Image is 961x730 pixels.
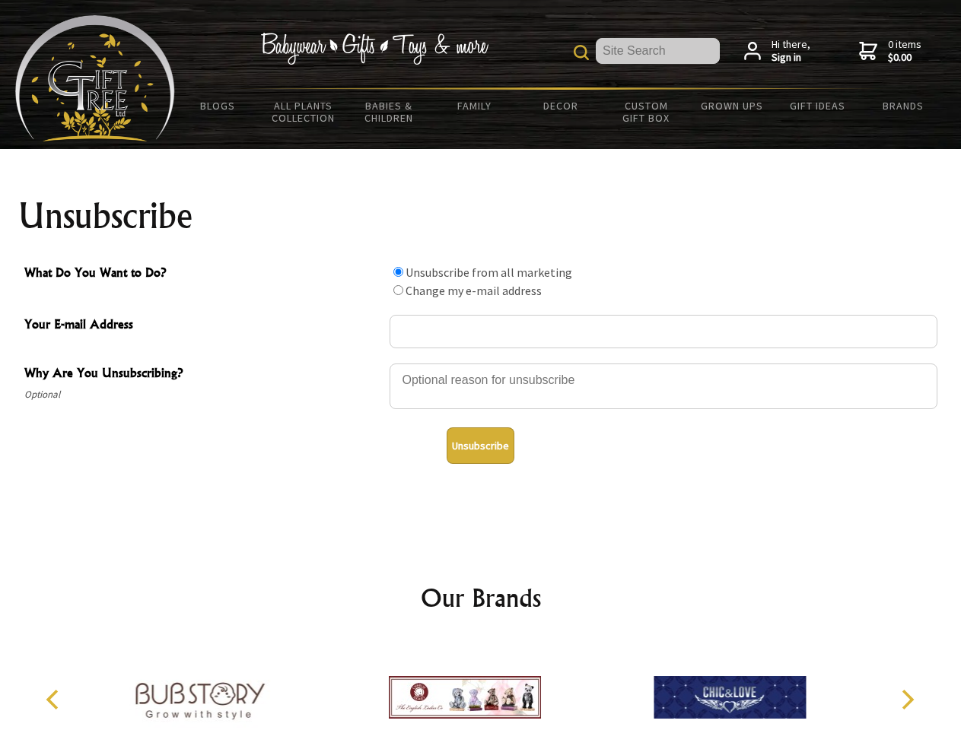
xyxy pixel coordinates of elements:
button: Previous [38,683,72,716]
button: Unsubscribe [447,427,514,464]
a: Hi there,Sign in [744,38,810,65]
img: Babyware - Gifts - Toys and more... [15,15,175,141]
a: Custom Gift Box [603,90,689,134]
a: Gift Ideas [775,90,861,122]
h1: Unsubscribe [18,198,943,234]
img: product search [574,45,589,60]
a: Family [432,90,518,122]
a: Babies & Children [346,90,432,134]
a: 0 items$0.00 [859,38,921,65]
span: Hi there, [772,38,810,65]
strong: $0.00 [888,51,921,65]
a: All Plants Collection [261,90,347,134]
input: Site Search [596,38,720,64]
strong: Sign in [772,51,810,65]
span: Your E-mail Address [24,315,382,337]
span: 0 items [888,37,921,65]
h2: Our Brands [30,579,931,616]
button: Next [890,683,924,716]
a: Brands [861,90,947,122]
label: Unsubscribe from all marketing [406,265,572,280]
a: BLOGS [175,90,261,122]
span: Why Are You Unsubscribing? [24,363,382,386]
input: What Do You Want to Do? [393,267,403,277]
span: Optional [24,386,382,404]
input: What Do You Want to Do? [393,285,403,295]
textarea: Why Are You Unsubscribing? [390,363,937,409]
a: Grown Ups [689,90,775,122]
input: Your E-mail Address [390,315,937,348]
img: Babywear - Gifts - Toys & more [260,33,488,65]
label: Change my e-mail address [406,283,542,298]
a: Decor [517,90,603,122]
span: What Do You Want to Do? [24,263,382,285]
